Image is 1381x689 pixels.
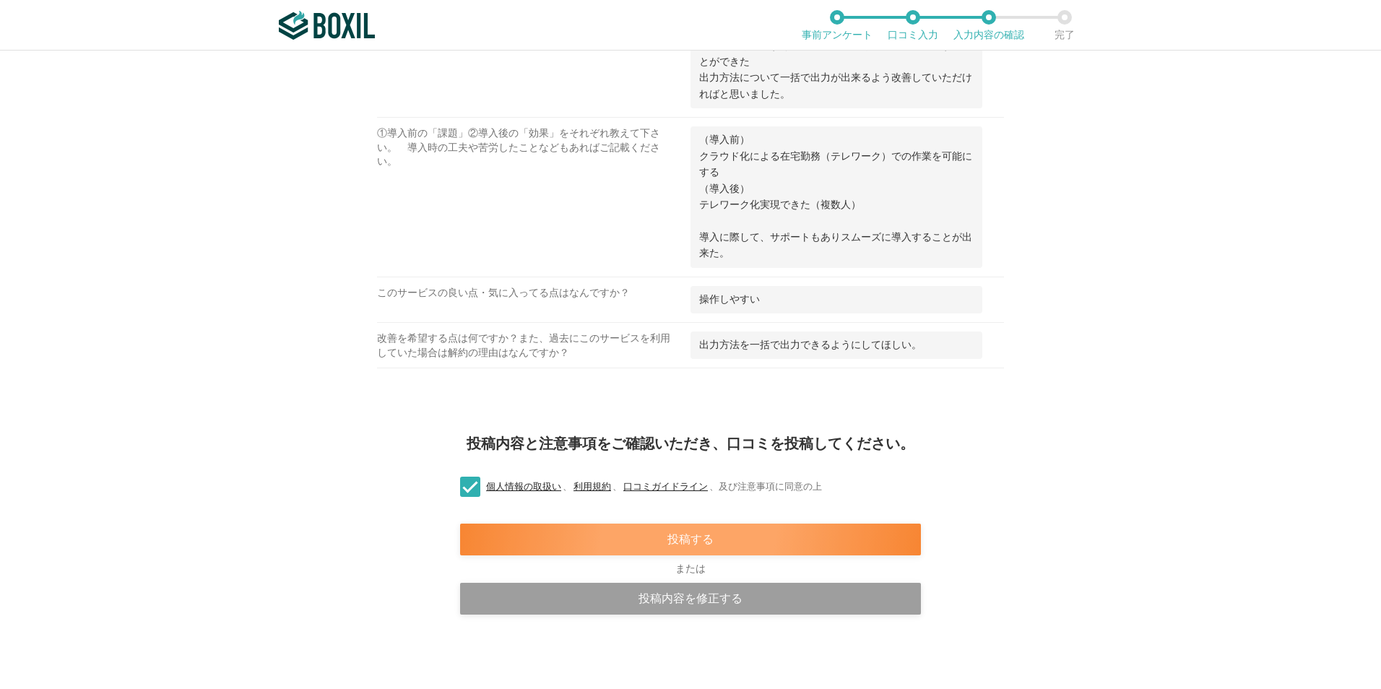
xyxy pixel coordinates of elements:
div: ①導入前の「課題」②導入後の「効果」をそれぞれ教えて下さい。 導入時の工夫や苦労したことなどもあればご記載ください。 [377,126,690,276]
span: （導入前） クラウド化による在宅勤務（テレワーク）での作業を可能にする （導入後） テレワーク化実現できた（複数人） 導入に際して、サポートもありスムーズに導入することが出来た。 [699,134,972,259]
a: 利用規約 [572,481,612,492]
li: 事前アンケート [799,10,875,40]
li: 口コミ入力 [875,10,951,40]
span: 操作しやすい [699,294,760,305]
div: 改善を希望する点は何ですか？また、過去にこのサービスを利用していた場合は解約の理由はなんですか？ [377,331,690,368]
label: 、 、 、 及び注意事項に同意の上 [449,480,822,495]
a: 個人情報の取扱い [485,481,563,492]
li: 完了 [1026,10,1102,40]
span: 出力方法を一括で出力できるようにしてほしい。 [699,339,922,350]
span: 設定時のサポートもありスムーズに設定運用することが出来た。 操作方法もしやすく、操作担当者へも簡単に説明理解することができた 出力方法について一括で出力が出来るよう改善していただければと思いました。 [699,8,972,100]
div: 投稿内容を修正する [460,583,921,615]
li: 入力内容の確認 [951,10,1026,40]
img: ボクシルSaaS_ロゴ [279,11,375,40]
div: このサービスの良い点・気に入ってる点はなんですか？ [377,286,690,322]
a: 口コミガイドライン [622,481,709,492]
div: 投稿する [460,524,921,555]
